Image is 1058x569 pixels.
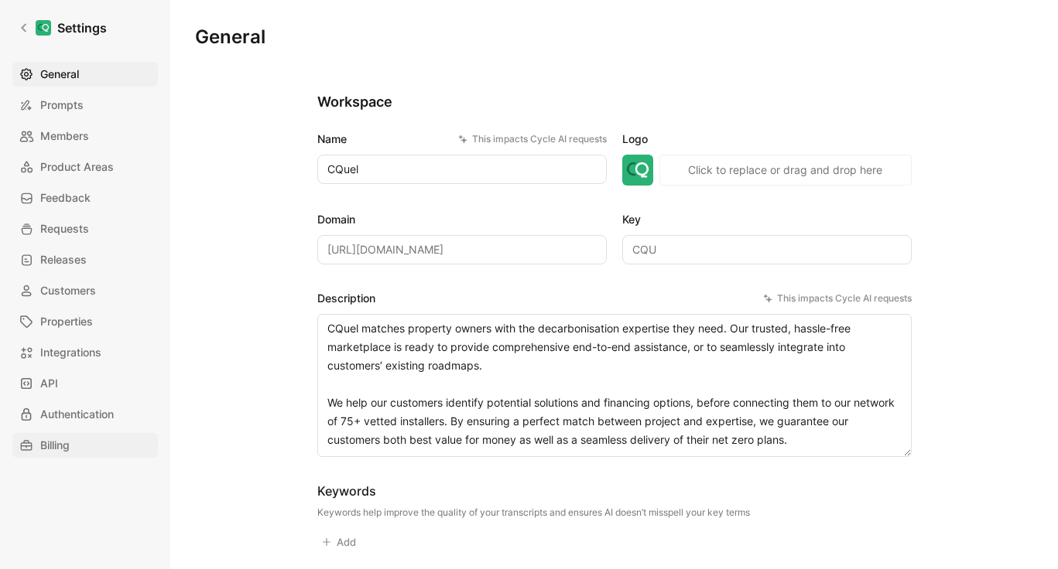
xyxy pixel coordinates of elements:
button: Add [317,531,363,553]
label: Name [317,130,607,148]
span: Prompts [40,96,84,114]
a: Product Areas [12,155,158,179]
span: Requests [40,220,89,238]
div: This impacts Cycle AI requests [458,131,607,147]
img: logo [622,155,653,186]
span: Releases [40,250,87,269]
a: Customers [12,278,158,303]
label: Domain [317,210,607,229]
div: This impacts Cycle AI requests [763,291,912,306]
a: Properties [12,309,158,334]
span: API [40,374,58,393]
span: Product Areas [40,158,114,176]
span: Feedback [40,189,91,207]
input: Some placeholder [317,235,607,264]
a: General [12,62,158,87]
span: Customers [40,281,96,300]
a: Releases [12,247,158,272]
label: Key [622,210,912,229]
a: Requests [12,216,158,241]
span: Integrations [40,343,101,362]
span: General [40,65,79,83]
button: Click to replace or drag and drop here [659,155,912,186]
span: Authentication [40,405,114,424]
div: Keywords help improve the quality of your transcripts and ensures AI doesn’t misspell your key terms [317,506,750,519]
h1: General [195,25,265,49]
h2: Workspace [317,93,912,111]
label: Logo [622,130,912,148]
a: Feedback [12,186,158,210]
span: Properties [40,312,93,331]
a: Billing [12,433,158,458]
div: Keywords [317,482,750,500]
span: Billing [40,436,70,455]
a: Settings [12,12,113,43]
a: Integrations [12,340,158,365]
a: Authentication [12,402,158,427]
label: Description [317,289,912,308]
h1: Settings [57,19,107,37]
a: Members [12,124,158,148]
span: Members [40,127,89,145]
a: API [12,371,158,396]
a: Prompts [12,93,158,118]
textarea: CQuel matches property owners with the decarbonisation expertise they need. Our trusted, hassle-f... [317,314,912,457]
